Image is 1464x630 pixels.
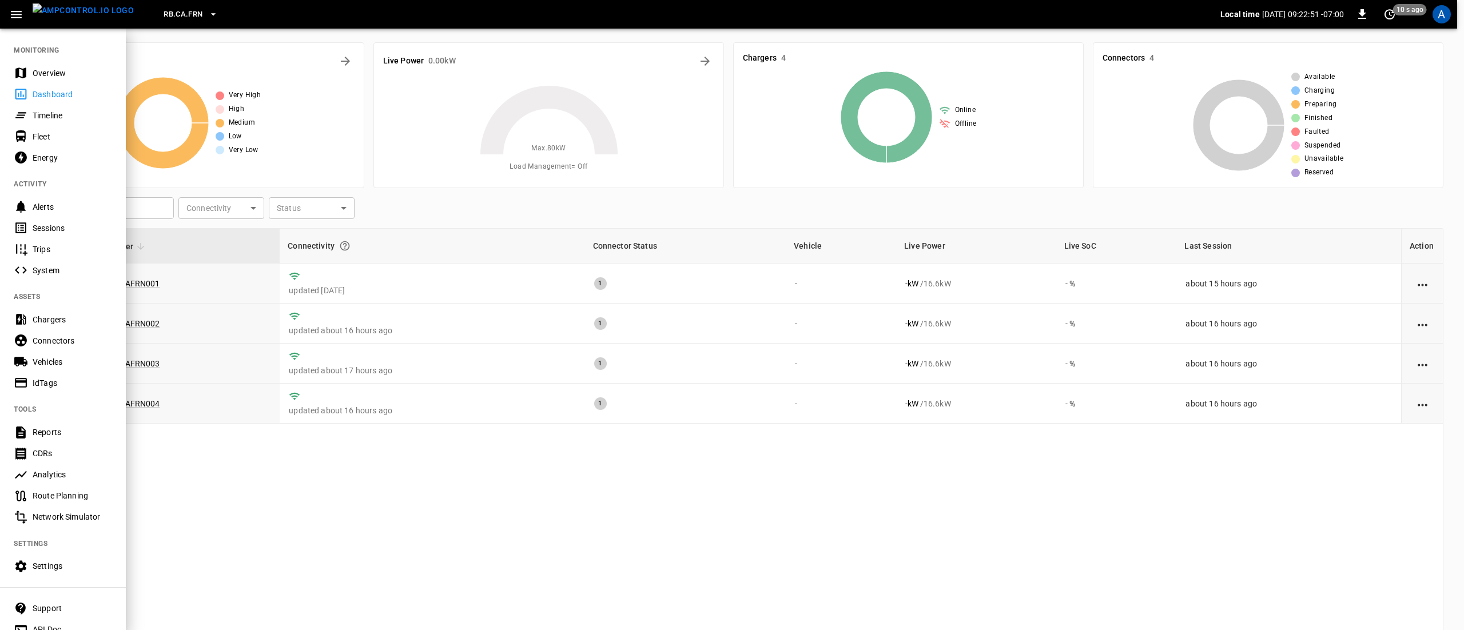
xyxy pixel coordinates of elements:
[33,603,112,614] div: Support
[33,560,112,572] div: Settings
[33,448,112,459] div: CDRs
[33,469,112,480] div: Analytics
[33,152,112,164] div: Energy
[33,244,112,255] div: Trips
[1433,5,1451,23] div: profile-icon
[33,426,112,438] div: Reports
[33,377,112,389] div: IdTags
[33,314,112,325] div: Chargers
[164,8,202,21] span: RB.CA.FRN
[33,67,112,79] div: Overview
[1220,9,1260,20] p: Local time
[33,222,112,234] div: Sessions
[33,511,112,523] div: Network Simulator
[33,335,112,346] div: Connectors
[33,89,112,100] div: Dashboard
[33,110,112,121] div: Timeline
[33,131,112,142] div: Fleet
[33,3,134,18] img: ampcontrol.io logo
[33,356,112,368] div: Vehicles
[1393,4,1427,15] span: 10 s ago
[33,265,112,276] div: System
[33,201,112,213] div: Alerts
[33,490,112,501] div: Route Planning
[1381,5,1399,23] button: set refresh interval
[1262,9,1344,20] p: [DATE] 09:22:51 -07:00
